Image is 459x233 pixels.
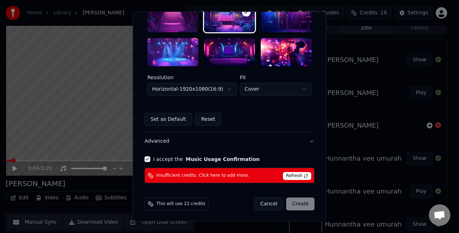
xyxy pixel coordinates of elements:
[283,172,311,180] span: Refresh
[145,113,192,126] button: Set as Default
[195,113,221,126] button: Reset
[153,157,260,162] label: I accept the
[156,173,249,179] span: Insufficient credits. Click here to add more.
[156,201,205,207] span: This will use 22 credits
[240,75,312,80] label: Fit
[254,198,283,211] button: Cancel
[186,157,260,162] button: I accept the
[145,132,314,151] button: Advanced
[147,75,237,80] label: Resolution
